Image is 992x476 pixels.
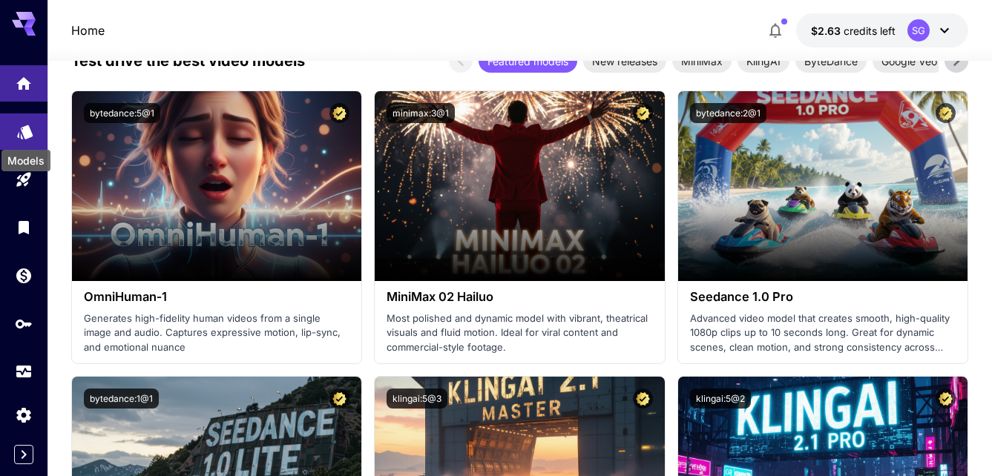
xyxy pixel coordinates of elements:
[15,314,33,333] div: API Keys
[1,150,50,171] div: Models
[84,311,349,355] p: Generates high-fidelity human videos from a single image and audio. Captures expressive motion, l...
[84,389,159,409] button: bytedance:1@1
[811,23,896,39] div: $2.63396
[84,103,160,123] button: bytedance:5@1
[387,103,455,123] button: minimax:3@1
[479,53,577,69] span: Featured models
[690,290,956,304] h3: Seedance 1.0 Pro
[936,103,956,123] button: Certified Model – Vetted for best performance and includes a commercial license.
[690,389,751,409] button: klingai:5@2
[72,91,361,281] img: alt
[71,50,305,72] p: Test drive the best video models
[672,49,732,73] div: MiniMax
[811,24,844,37] span: $2.63
[84,290,349,304] h3: OmniHuman‑1
[15,218,33,237] div: Library
[387,311,652,355] p: Most polished and dynamic model with vibrant, theatrical visuals and fluid motion. Ideal for vira...
[329,103,349,123] button: Certified Model – Vetted for best performance and includes a commercial license.
[738,53,789,69] span: KlingAI
[15,266,33,285] div: Wallet
[15,363,33,381] div: Usage
[71,22,105,39] nav: breadcrumb
[387,290,652,304] h3: MiniMax 02 Hailuo
[633,389,653,409] button: Certified Model – Vetted for best performance and includes a commercial license.
[15,171,33,189] div: Playground
[690,311,956,355] p: Advanced video model that creates smooth, high-quality 1080p clips up to 10 seconds long. Great f...
[375,91,664,281] img: alt
[329,389,349,409] button: Certified Model – Vetted for best performance and includes a commercial license.
[873,53,946,69] span: Google Veo
[71,22,105,39] a: Home
[672,53,732,69] span: MiniMax
[583,49,666,73] div: New releases
[795,49,867,73] div: ByteDance
[387,389,447,409] button: klingai:5@3
[796,13,968,47] button: $2.63396SG
[936,389,956,409] button: Certified Model – Vetted for best performance and includes a commercial license.
[15,406,33,424] div: Settings
[14,445,33,464] button: Expand sidebar
[738,49,789,73] div: KlingAI
[690,103,766,123] button: bytedance:2@1
[795,53,867,69] span: ByteDance
[907,19,930,42] div: SG
[15,70,33,88] div: Home
[873,49,946,73] div: Google Veo
[479,49,577,73] div: Featured models
[678,91,968,281] img: alt
[844,24,896,37] span: credits left
[16,118,34,136] div: Models
[633,103,653,123] button: Certified Model – Vetted for best performance and includes a commercial license.
[583,53,666,69] span: New releases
